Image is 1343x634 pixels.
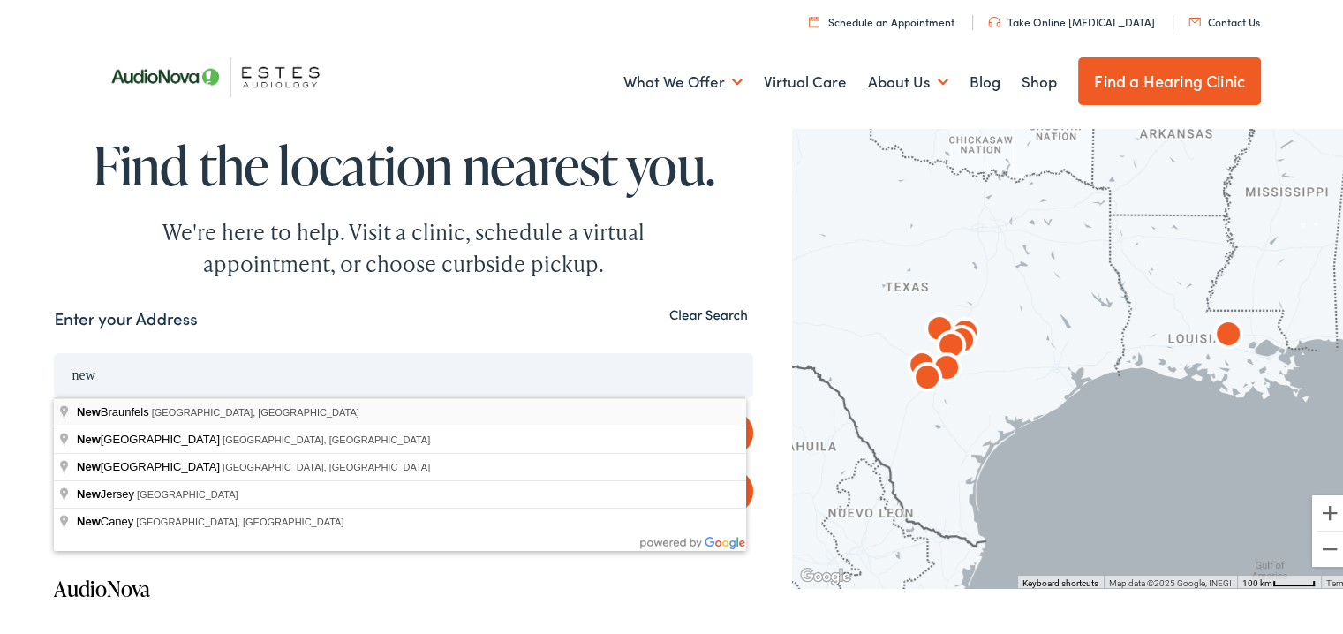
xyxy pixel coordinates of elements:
div: AudioNova [906,355,948,397]
div: AudioNova [901,343,943,385]
a: Open this area in Google Maps (opens a new window) [796,562,855,585]
h1: Find the location nearest you. [54,132,752,191]
span: New [77,402,101,415]
a: Contact Us [1188,11,1260,26]
span: Jersey [77,484,137,497]
span: New [77,511,101,525]
a: Virtual Care [764,46,847,111]
input: Enter your address or zip code [54,350,752,394]
span: [GEOGRAPHIC_DATA], [GEOGRAPHIC_DATA] [223,431,430,442]
span: New [77,457,101,470]
a: Blog [970,46,1000,111]
a: Schedule an Appointment [809,11,954,26]
div: AudioNova [944,310,986,352]
div: AudioNova [925,345,968,388]
div: AudioNova [930,323,972,366]
a: What We Offer [623,46,743,111]
span: Caney [77,511,136,525]
a: Find a Hearing Clinic [1078,54,1261,102]
span: [GEOGRAPHIC_DATA], [GEOGRAPHIC_DATA] [152,404,359,414]
a: Take Online [MEDICAL_DATA] [988,11,1155,26]
img: utility icon [1188,14,1201,23]
button: Clear Search [664,303,753,320]
span: Map data ©2025 Google, INEGI [1109,575,1232,585]
span: [GEOGRAPHIC_DATA] [77,429,223,442]
img: utility icon [988,13,1000,24]
span: New [77,429,101,442]
div: AudioNova [940,318,983,360]
button: Map Scale: 100 km per 45 pixels [1237,572,1321,585]
span: [GEOGRAPHIC_DATA], [GEOGRAPHIC_DATA] [136,513,343,524]
div: AudioNova [918,306,961,349]
label: Enter your Address [54,303,197,328]
img: utility icon [809,12,819,24]
div: AudioNova [1207,312,1249,354]
span: [GEOGRAPHIC_DATA] [137,486,238,496]
a: Shop [1022,46,1057,111]
a: AudioNova [54,570,150,600]
a: About Us [868,46,948,111]
button: Keyboard shortcuts [1022,574,1098,586]
span: 100 km [1242,575,1272,585]
span: [GEOGRAPHIC_DATA] [77,457,223,470]
img: Google [796,562,855,585]
span: [GEOGRAPHIC_DATA], [GEOGRAPHIC_DATA] [223,458,430,469]
div: We're here to help. Visit a clinic, schedule a virtual appointment, or choose curbside pickup. [121,213,686,276]
span: Braunfels [77,402,152,415]
span: New [77,484,101,497]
